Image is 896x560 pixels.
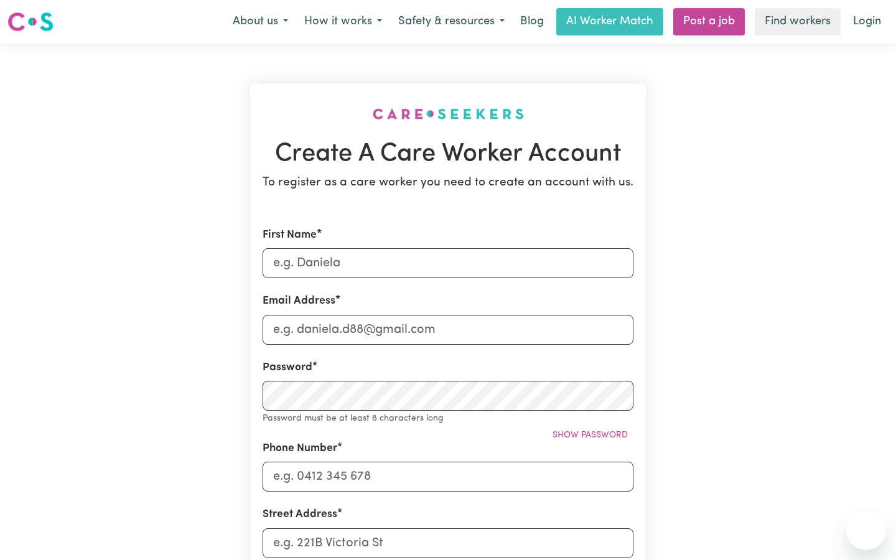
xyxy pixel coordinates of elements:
[263,360,312,376] label: Password
[846,8,889,35] a: Login
[553,431,628,440] span: Show password
[547,426,633,445] button: Show password
[263,506,337,523] label: Street Address
[263,528,633,558] input: e.g. 221B Victoria St
[263,139,633,169] h1: Create A Care Worker Account
[263,248,633,278] input: e.g. Daniela
[263,227,317,243] label: First Name
[263,315,633,345] input: e.g. daniela.d88@gmail.com
[296,9,390,35] button: How it works
[263,441,337,457] label: Phone Number
[556,8,663,35] a: AI Worker Match
[755,8,841,35] a: Find workers
[390,9,513,35] button: Safety & resources
[263,293,335,309] label: Email Address
[7,7,54,36] a: Careseekers logo
[225,9,296,35] button: About us
[7,11,54,33] img: Careseekers logo
[673,8,745,35] a: Post a job
[263,174,633,192] p: To register as a care worker you need to create an account with us.
[513,8,551,35] a: Blog
[846,510,886,550] iframe: Button to launch messaging window
[263,414,444,423] small: Password must be at least 8 characters long
[263,462,633,492] input: e.g. 0412 345 678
